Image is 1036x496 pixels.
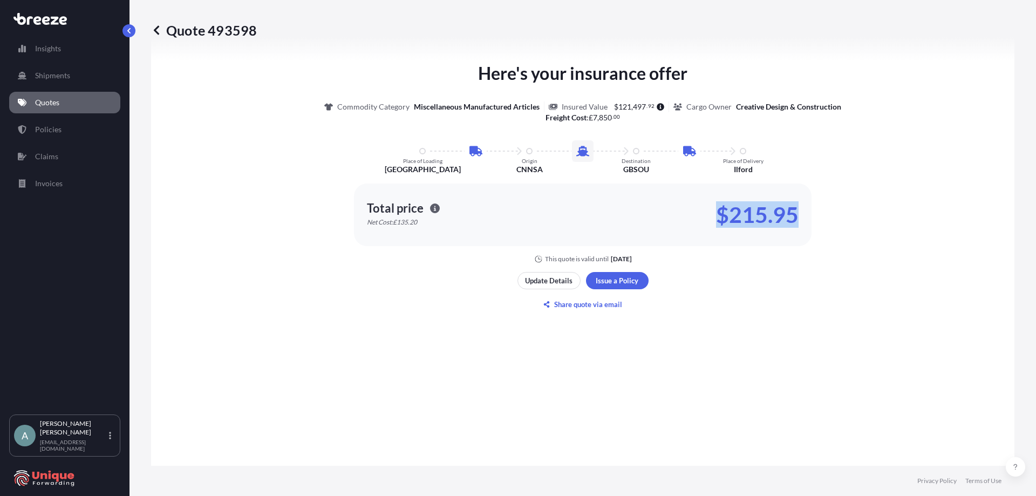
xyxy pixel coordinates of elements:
p: Creative Design & Construction [736,101,841,112]
p: Total price [367,203,424,214]
span: . [612,115,614,119]
p: Place of Loading [403,158,442,164]
a: Insights [9,38,120,59]
span: 00 [614,115,620,119]
p: Commodity Category [337,101,410,112]
a: Claims [9,146,120,167]
p: : [546,112,621,123]
p: Share quote via email [554,299,622,310]
p: Shipments [35,70,70,81]
a: Invoices [9,173,120,194]
span: . [646,104,647,108]
p: Miscellaneous Manufactured Articles [414,101,540,112]
a: Quotes [9,92,120,113]
p: Quote 493598 [151,22,257,39]
button: Update Details [517,272,581,289]
p: Net Cost: £135.20 [367,218,417,227]
p: [GEOGRAPHIC_DATA] [385,164,461,175]
button: Share quote via email [517,296,649,313]
b: Freight Cost [546,113,587,122]
a: Policies [9,119,120,140]
span: £ [589,114,593,121]
span: , [631,103,633,111]
span: 121 [618,103,631,111]
p: This quote is valid until [545,255,609,263]
p: Cargo Owner [686,101,732,112]
span: 7 [593,114,597,121]
p: Quotes [35,97,59,108]
p: Here's your insurance offer [478,60,687,86]
p: [EMAIL_ADDRESS][DOMAIN_NAME] [40,439,107,452]
p: Destination [622,158,651,164]
a: Shipments [9,65,120,86]
span: $ [614,103,618,111]
p: [DATE] [611,255,632,263]
a: Privacy Policy [917,477,957,485]
p: Update Details [525,275,572,286]
button: Issue a Policy [586,272,649,289]
p: Policies [35,124,62,135]
span: 850 [599,114,612,121]
p: Ilford [734,164,753,175]
p: Place of Delivery [723,158,764,164]
p: Issue a Policy [596,275,638,286]
span: A [22,430,28,441]
a: Terms of Use [965,477,1001,485]
p: Claims [35,151,58,162]
p: GBSOU [623,164,649,175]
img: organization-logo [13,470,76,487]
p: Insights [35,43,61,54]
p: Invoices [35,178,63,189]
p: [PERSON_NAME] [PERSON_NAME] [40,419,107,437]
p: Insured Value [562,101,608,112]
span: 497 [633,103,646,111]
span: 92 [648,104,655,108]
span: , [597,114,599,121]
p: $215.95 [716,206,799,223]
p: Origin [522,158,537,164]
p: CNNSA [516,164,543,175]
